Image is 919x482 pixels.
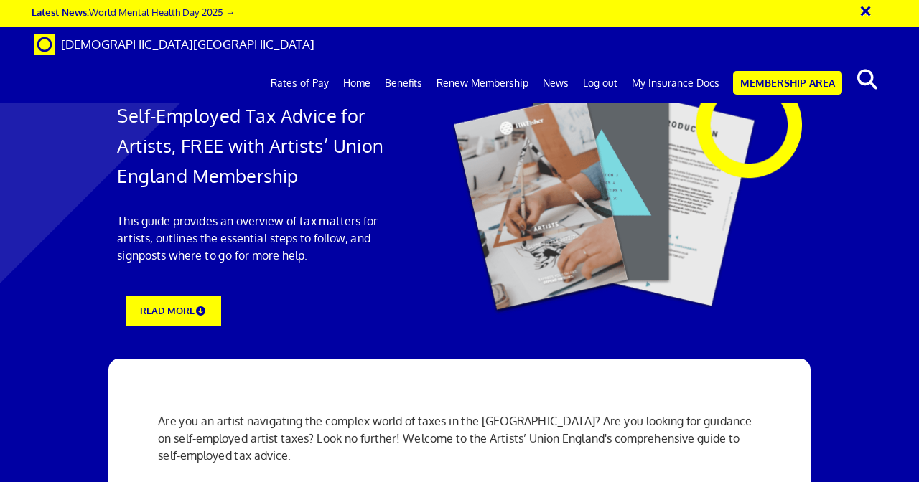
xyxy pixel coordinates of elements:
[263,65,336,101] a: Rates of Pay
[733,71,842,95] a: Membership Area
[158,412,760,464] p: Are you an artist navigating the complex world of taxes in the [GEOGRAPHIC_DATA]? Are you looking...
[378,65,429,101] a: Benefits
[625,65,727,101] a: My Insurance Docs
[576,65,625,101] a: Log out
[61,37,314,52] span: [DEMOGRAPHIC_DATA][GEOGRAPHIC_DATA]
[536,65,576,101] a: News
[429,65,536,101] a: Renew Membership
[126,296,220,326] a: READ MORE
[117,212,390,264] p: This guide provides an overview of tax matters for artists, outlines the essential steps to follo...
[32,6,89,18] strong: Latest News:
[336,65,378,101] a: Home
[845,65,889,95] button: search
[117,100,390,191] h1: Self-Employed Tax Advice for Artists, FREE with Artists’ Union England Membership
[32,6,235,18] a: Latest News:World Mental Health Day 2025 →
[23,27,325,62] a: Brand [DEMOGRAPHIC_DATA][GEOGRAPHIC_DATA]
